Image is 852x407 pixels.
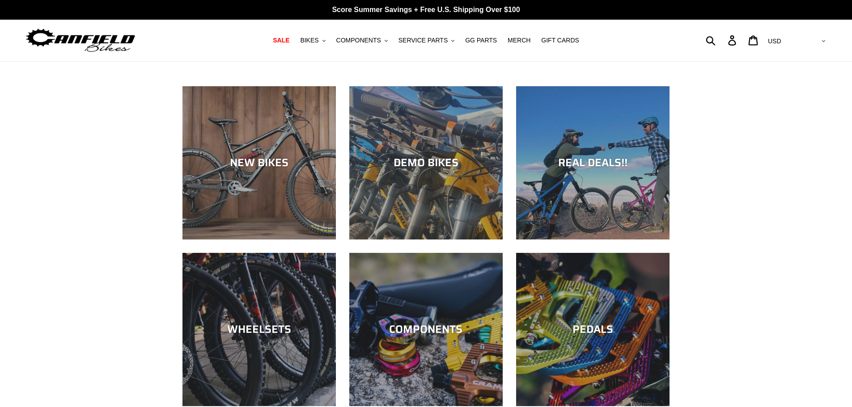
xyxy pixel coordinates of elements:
[516,323,670,336] div: PEDALS
[508,37,530,44] span: MERCH
[300,37,318,44] span: BIKES
[268,34,294,46] a: SALE
[541,37,579,44] span: GIFT CARDS
[349,86,503,239] a: DEMO BIKES
[273,37,289,44] span: SALE
[182,156,336,169] div: NEW BIKES
[398,37,448,44] span: SERVICE PARTS
[516,253,670,406] a: PEDALS
[349,253,503,406] a: COMPONENTS
[349,323,503,336] div: COMPONENTS
[296,34,330,46] button: BIKES
[182,323,336,336] div: WHEELSETS
[182,253,336,406] a: WHEELSETS
[336,37,381,44] span: COMPONENTS
[711,30,733,50] input: Search
[349,156,503,169] div: DEMO BIKES
[182,86,336,239] a: NEW BIKES
[25,26,136,55] img: Canfield Bikes
[461,34,501,46] a: GG PARTS
[332,34,392,46] button: COMPONENTS
[503,34,535,46] a: MERCH
[516,156,670,169] div: REAL DEALS!!
[465,37,497,44] span: GG PARTS
[394,34,459,46] button: SERVICE PARTS
[537,34,584,46] a: GIFT CARDS
[516,86,670,239] a: REAL DEALS!!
